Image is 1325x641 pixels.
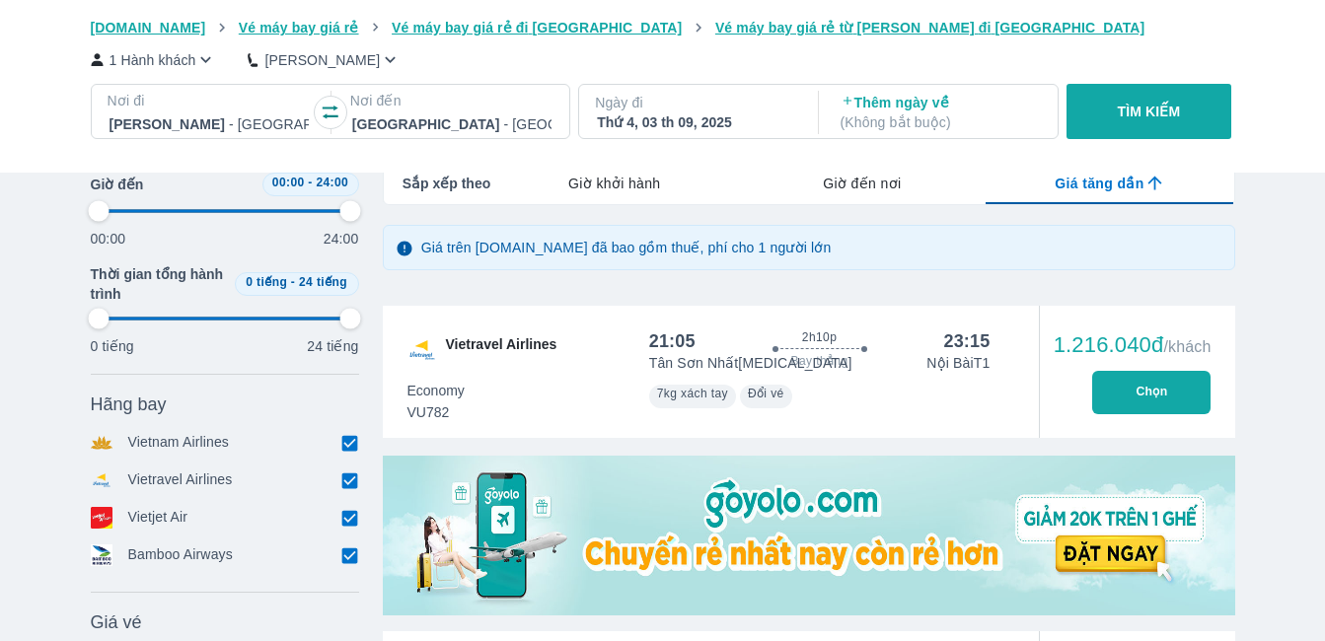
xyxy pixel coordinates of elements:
[110,50,196,70] p: 1 Hành khách
[307,336,358,356] p: 24 tiếng
[841,93,1040,132] p: Thêm ngày về
[108,91,311,110] p: Nơi đi
[128,469,233,491] p: Vietravel Airlines
[568,174,660,193] span: Giờ khởi hành
[128,507,188,529] p: Vietjet Air
[802,329,837,345] span: 2h10p
[91,20,206,36] span: [DOMAIN_NAME]
[91,392,167,416] span: Hãng bay
[91,18,1235,37] nav: breadcrumb
[597,112,796,132] div: Thứ 4, 03 th 09, 2025
[291,275,295,289] span: -
[926,353,990,373] p: Nội Bài T1
[1054,333,1212,357] div: 1.216.040đ
[403,174,491,193] span: Sắp xếp theo
[748,387,784,400] span: Đổi vé
[490,163,1233,204] div: lab API tabs example
[1055,174,1143,193] span: Giá tăng dần
[128,432,230,454] p: Vietnam Airlines
[446,334,557,366] span: Vietravel Airlines
[264,50,380,70] p: [PERSON_NAME]
[392,20,682,36] span: Vé máy bay giá rẻ đi [GEOGRAPHIC_DATA]
[272,176,305,189] span: 00:00
[1067,84,1231,139] button: TÌM KIẾM
[1163,338,1211,355] span: /khách
[1118,102,1181,121] p: TÌM KIẾM
[316,176,348,189] span: 24:00
[299,275,347,289] span: 24 tiếng
[649,353,852,373] p: Tân Sơn Nhất [MEDICAL_DATA]
[715,20,1145,36] span: Vé máy bay giá rẻ từ [PERSON_NAME] đi [GEOGRAPHIC_DATA]
[91,229,126,249] p: 00:00
[421,238,832,257] p: Giá trên [DOMAIN_NAME] đã bao gồm thuế, phí cho 1 người lớn
[308,176,312,189] span: -
[350,91,553,110] p: Nơi đến
[406,334,438,366] img: VU
[407,402,465,422] span: VU782
[324,229,359,249] p: 24:00
[91,175,144,194] span: Giờ đến
[649,329,696,353] div: 21:05
[823,174,901,193] span: Giờ đến nơi
[91,610,142,634] span: Giá vé
[248,49,401,70] button: [PERSON_NAME]
[595,93,798,112] p: Ngày đi
[91,264,227,304] span: Thời gian tổng hành trình
[407,381,465,400] span: Economy
[128,544,233,566] p: Bamboo Airways
[943,329,990,353] div: 23:15
[91,49,217,70] button: 1 Hành khách
[1092,371,1211,414] button: Chọn
[841,112,1040,132] p: ( Không bắt buộc )
[383,456,1235,615] img: media-0
[246,275,287,289] span: 0 tiếng
[657,387,728,400] span: 7kg xách tay
[91,336,134,356] p: 0 tiếng
[239,20,359,36] span: Vé máy bay giá rẻ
